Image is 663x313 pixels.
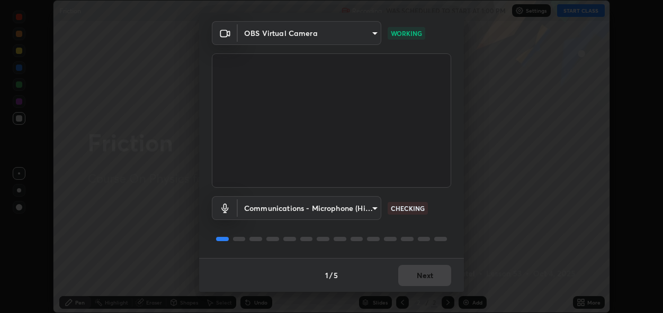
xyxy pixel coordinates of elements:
div: OBS Virtual Camera [238,196,381,220]
p: CHECKING [391,204,425,213]
h4: 1 [325,270,328,281]
p: WORKING [391,29,422,38]
div: OBS Virtual Camera [238,21,381,45]
h4: 5 [334,270,338,281]
h4: / [329,270,333,281]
